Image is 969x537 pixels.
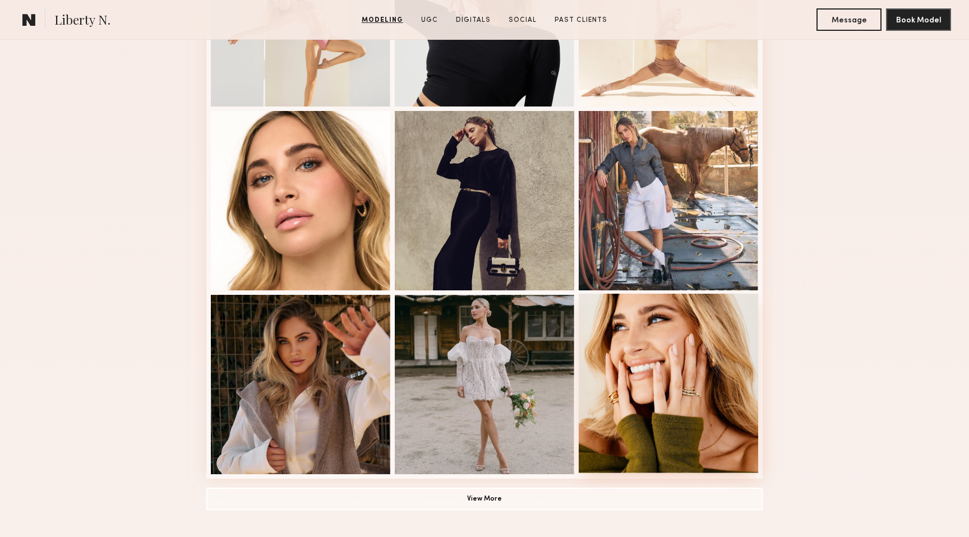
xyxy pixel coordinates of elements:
a: Past Clients [550,15,612,25]
a: Digitals [451,15,495,25]
a: UGC [417,15,442,25]
button: Message [816,8,882,31]
button: Book Model [886,8,951,31]
span: Liberty N. [54,11,110,31]
a: Modeling [357,15,408,25]
a: Book Model [886,15,951,24]
a: Social [504,15,541,25]
button: View More [206,488,763,510]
